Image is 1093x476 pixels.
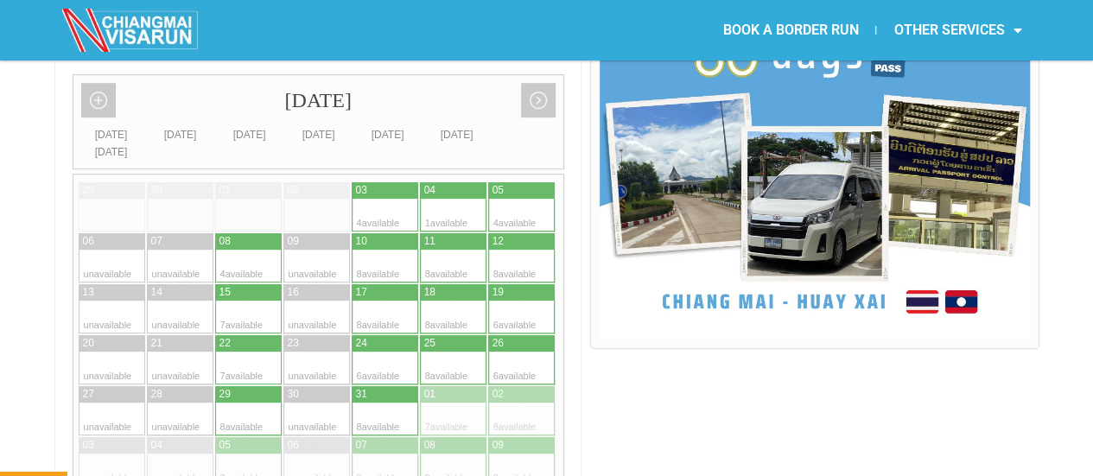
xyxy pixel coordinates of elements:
[83,234,94,249] div: 06
[353,126,423,143] div: [DATE]
[73,75,563,126] div: [DATE]
[77,126,146,143] div: [DATE]
[219,183,231,198] div: 01
[288,438,299,453] div: 06
[424,438,435,453] div: 08
[151,183,162,198] div: 30
[219,336,231,351] div: 22
[424,234,435,249] div: 11
[876,10,1039,50] a: OTHER SERVICES
[219,387,231,402] div: 29
[492,438,504,453] div: 09
[356,387,367,402] div: 31
[356,234,367,249] div: 10
[288,285,299,300] div: 16
[424,387,435,402] div: 01
[423,126,492,143] div: [DATE]
[151,336,162,351] div: 21
[288,234,299,249] div: 09
[83,183,94,198] div: 29
[83,387,94,402] div: 27
[288,183,299,198] div: 02
[492,183,504,198] div: 05
[492,387,504,402] div: 02
[492,234,504,249] div: 12
[284,126,353,143] div: [DATE]
[356,183,367,198] div: 03
[219,234,231,249] div: 08
[215,126,284,143] div: [DATE]
[77,143,146,161] div: [DATE]
[83,285,94,300] div: 13
[424,183,435,198] div: 04
[146,126,215,143] div: [DATE]
[492,336,504,351] div: 26
[705,10,875,50] a: BOOK A BORDER RUN
[356,438,367,453] div: 07
[151,234,162,249] div: 07
[356,336,367,351] div: 24
[151,438,162,453] div: 04
[424,285,435,300] div: 18
[288,387,299,402] div: 30
[151,285,162,300] div: 14
[219,285,231,300] div: 15
[83,438,94,453] div: 03
[424,336,435,351] div: 25
[546,10,1039,50] nav: Menu
[288,336,299,351] div: 23
[83,336,94,351] div: 20
[219,438,231,453] div: 05
[151,387,162,402] div: 28
[356,285,367,300] div: 17
[492,285,504,300] div: 19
